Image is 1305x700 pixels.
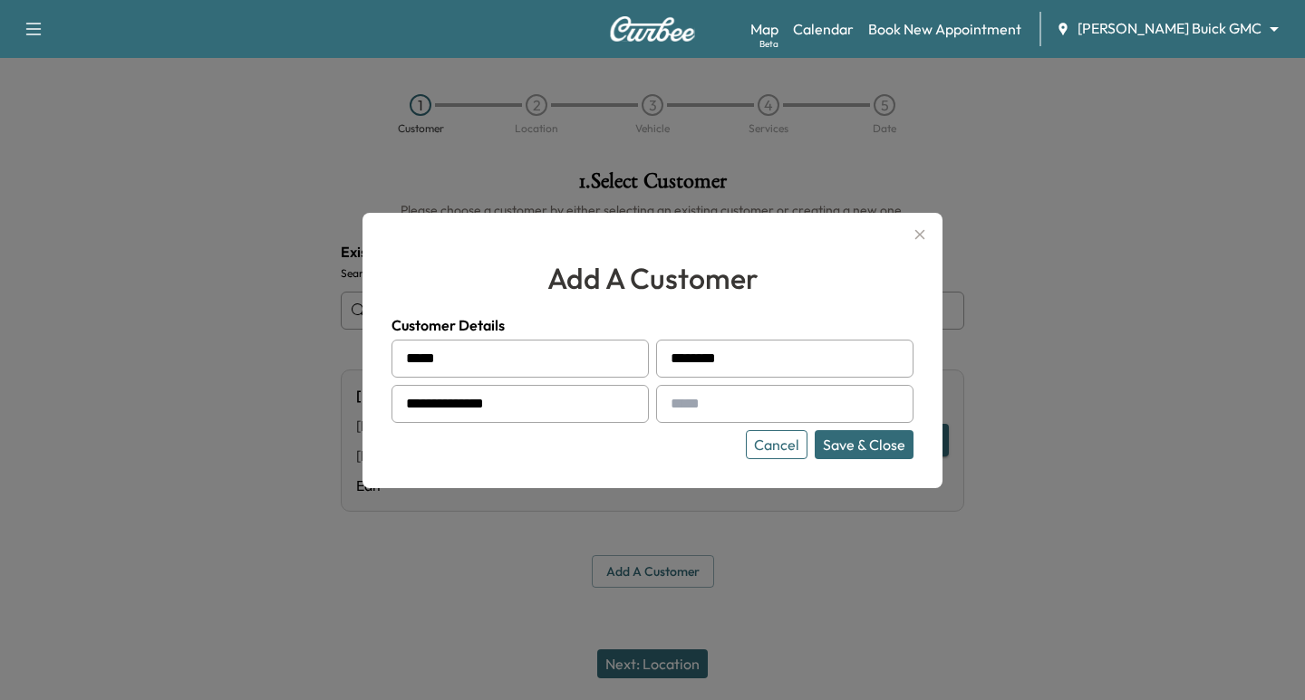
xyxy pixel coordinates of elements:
[391,314,913,336] h4: Customer Details
[815,430,913,459] button: Save & Close
[746,430,807,459] button: Cancel
[1078,18,1261,39] span: [PERSON_NAME] Buick GMC
[793,18,854,40] a: Calendar
[759,37,778,51] div: Beta
[868,18,1021,40] a: Book New Appointment
[750,18,778,40] a: MapBeta
[609,16,696,42] img: Curbee Logo
[391,256,913,300] h2: add a customer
